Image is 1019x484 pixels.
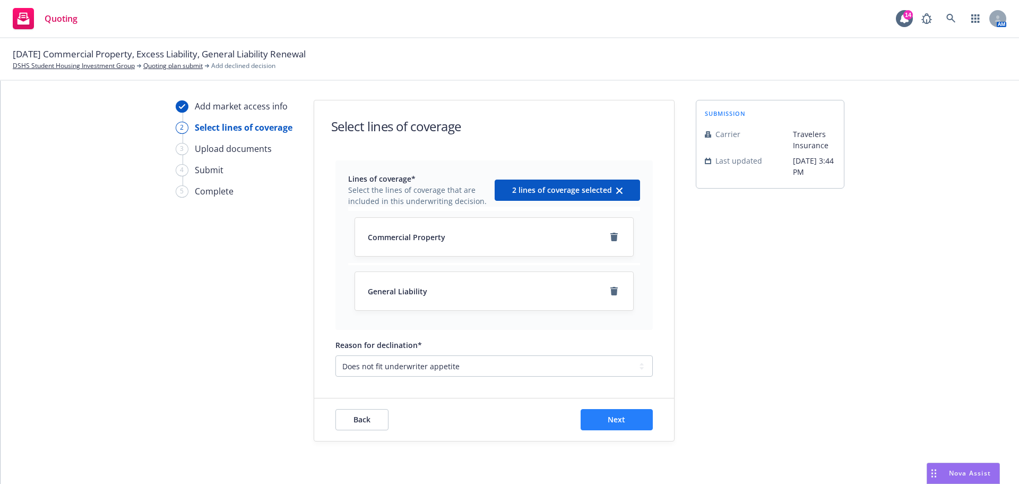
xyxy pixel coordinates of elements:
[211,61,275,71] span: Add declined decision
[195,185,234,198] div: Complete
[143,61,203,71] a: Quoting plan submit
[793,155,835,177] span: [DATE] 3:44 PM
[616,188,623,194] svg: clear selection
[348,184,488,207] span: Select the lines of coverage that are included in this underwriting decision.
[715,129,740,140] span: Carrier
[581,409,653,430] button: Next
[705,109,746,118] span: submission
[927,463,1000,484] button: Nova Assist
[903,10,913,20] div: 14
[195,142,272,155] div: Upload documents
[495,180,640,201] button: 2 lines of coverage selectedclear selection
[331,117,461,135] h1: Select lines of coverage
[353,414,370,424] span: Back
[195,100,288,113] div: Add market access info
[335,409,388,430] button: Back
[176,122,188,134] div: 2
[608,231,620,243] a: remove
[368,232,445,243] span: Commercial Property
[176,143,188,155] div: 3
[715,155,762,166] span: Last updated
[949,469,991,478] span: Nova Assist
[176,185,188,198] div: 5
[13,47,306,61] span: [DATE] Commercial Property, Excess Liability, General Liability Renewal
[8,4,82,33] a: Quoting
[335,340,422,350] span: Reason for declination*
[940,8,962,29] a: Search
[916,8,937,29] a: Report a Bug
[608,285,620,298] a: remove
[965,8,986,29] a: Switch app
[793,129,835,151] span: Travelers Insurance
[368,286,427,297] span: General Liability
[195,121,292,134] div: Select lines of coverage
[927,463,940,483] div: Drag to move
[195,164,223,176] div: Submit
[512,185,612,195] span: 2 lines of coverage selected
[13,61,135,71] a: DSHS Student Housing Investment Group
[176,164,188,176] div: 4
[608,414,625,424] span: Next
[348,173,488,184] span: Lines of coverage*
[45,14,77,23] span: Quoting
